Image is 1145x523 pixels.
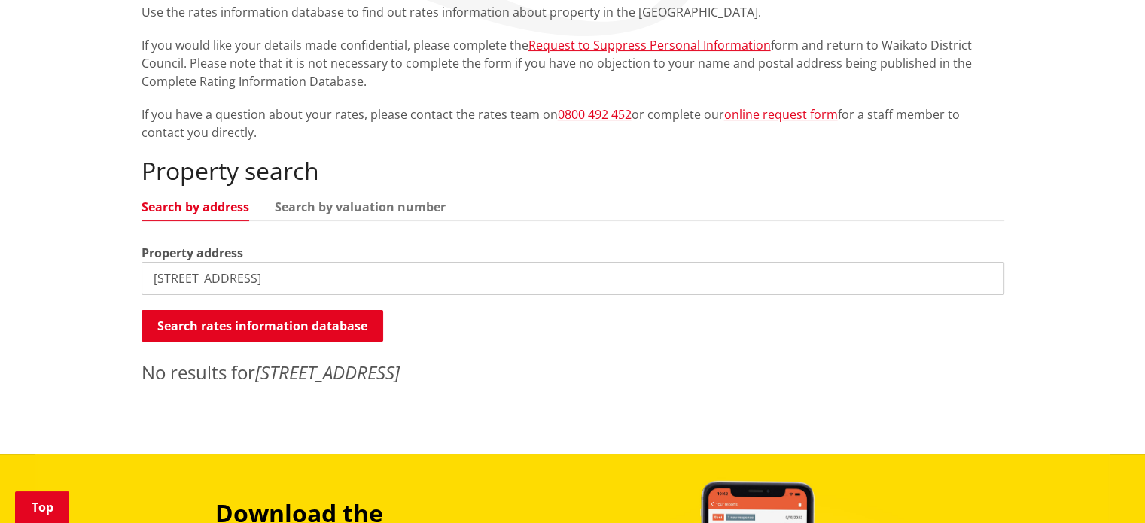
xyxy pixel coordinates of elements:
[255,360,400,385] em: [STREET_ADDRESS]
[142,157,1004,185] h2: Property search
[142,359,1004,386] p: No results for
[15,491,69,523] a: Top
[142,105,1004,141] p: If you have a question about your rates, please contact the rates team on or complete our for a s...
[142,36,1004,90] p: If you would like your details made confidential, please complete the form and return to Waikato ...
[528,37,771,53] a: Request to Suppress Personal Information
[142,3,1004,21] p: Use the rates information database to find out rates information about property in the [GEOGRAPHI...
[724,106,838,123] a: online request form
[142,262,1004,295] input: e.g. Duke Street NGARUAWAHIA
[142,201,249,213] a: Search by address
[558,106,632,123] a: 0800 492 452
[1076,460,1130,514] iframe: Messenger Launcher
[142,244,243,262] label: Property address
[142,310,383,342] button: Search rates information database
[275,201,446,213] a: Search by valuation number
